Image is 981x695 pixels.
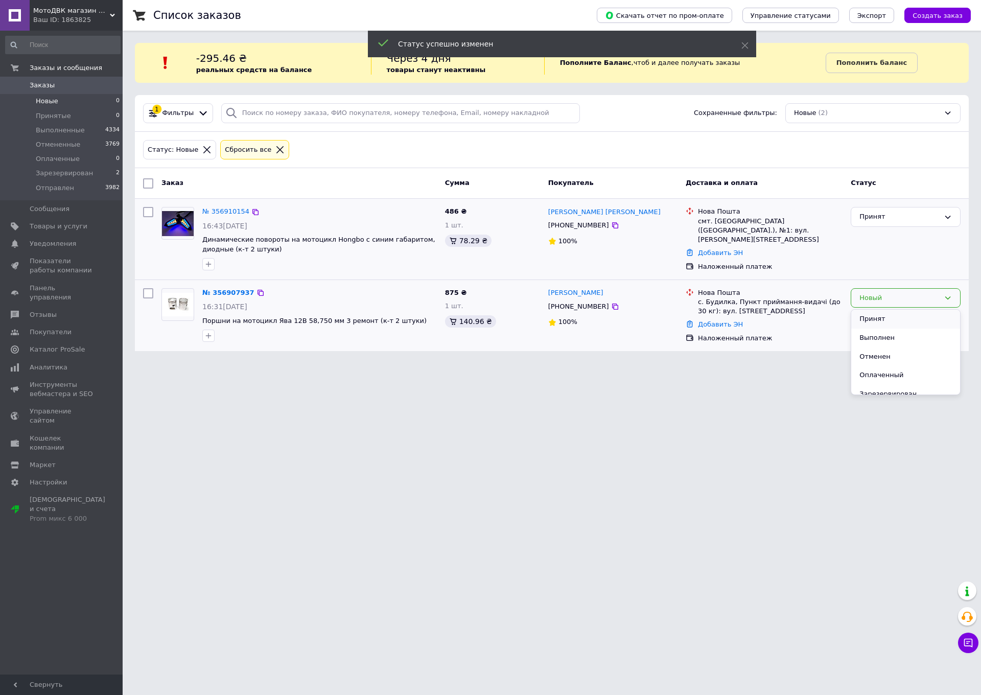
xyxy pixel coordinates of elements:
span: Статус [851,179,876,187]
span: Сохраненные фильтры: [694,108,777,118]
li: Принят [851,310,960,329]
span: Заказы и сообщения [30,63,102,73]
div: Статус успешно изменен [398,39,716,49]
span: Заказ [161,179,183,187]
button: Управление статусами [742,8,839,23]
li: Оплаченный [851,366,960,385]
a: Динамические повороты на мотоцикл Hongbo с синим габаритом, диодные (к-т 2 штуки) [202,236,435,253]
span: 0 [116,97,120,106]
div: Сбросить все [223,145,273,155]
span: 0 [116,111,120,121]
button: Скачать отчет по пром-оплате [597,8,732,23]
span: Кошелек компании [30,434,95,452]
span: Инструменты вебмастера и SEO [30,380,95,399]
span: Оплаченные [36,154,80,164]
div: Новый [859,293,940,304]
span: Скачать отчет по пром-оплате [605,11,724,20]
span: 100% [558,237,577,245]
span: Показатели работы компании [30,257,95,275]
span: Новые [794,108,816,118]
span: Отправлен [36,183,74,193]
a: Поршни на мотоцикл Ява 12В 58,750 мм 3 ремонт (к-т 2 штуки) [202,317,427,325]
span: Настройки [30,478,67,487]
span: Панель управления [30,284,95,302]
div: Наложенный платеж [698,262,843,271]
span: Зарезервирован [36,169,93,178]
span: Управление статусами [751,12,831,19]
span: (2) [819,109,828,117]
div: 1 [152,105,161,114]
span: Отмененные [36,140,80,149]
span: 486 ₴ [445,207,467,215]
li: Отменен [851,347,960,366]
span: [PHONE_NUMBER] [548,221,609,229]
a: Создать заказ [894,11,971,19]
span: 2 [116,169,120,178]
button: Создать заказ [904,8,971,23]
div: 78.29 ₴ [445,235,492,247]
span: 1 шт. [445,221,463,229]
div: Нова Пошта [698,207,843,216]
input: Поиск по номеру заказа, ФИО покупателя, номеру телефона, Email, номеру накладной [221,103,580,123]
div: Ваш ID: 1863825 [33,15,123,25]
div: Наложенный платеж [698,334,843,343]
h1: Список заказов [153,9,241,21]
img: Фото товару [162,211,194,236]
a: [PERSON_NAME] [548,288,603,298]
div: с. Будилка, Пункт приймання-видачі (до 30 кг): вул. [STREET_ADDRESS] [698,297,843,316]
span: Выполненные [36,126,85,135]
span: 16:43[DATE] [202,222,247,230]
b: товары станут неактивны [387,66,486,74]
span: Покупатель [548,179,594,187]
div: , чтоб и далее получать заказы [544,51,826,75]
a: Фото товару [161,207,194,240]
span: 1 шт. [445,302,463,310]
span: Экспорт [857,12,886,19]
button: Чат с покупателем [958,633,978,653]
span: Доставка и оплата [686,179,758,187]
span: Заказы [30,81,55,90]
span: 16:31[DATE] [202,303,247,311]
button: Экспорт [849,8,894,23]
span: 0 [116,154,120,164]
span: Сообщения [30,204,69,214]
span: 100% [558,318,577,326]
span: 4334 [105,126,120,135]
input: Поиск [5,36,121,54]
a: Добавить ЭН [698,320,743,328]
span: [PHONE_NUMBER] [548,303,609,310]
b: реальных средств на балансе [196,66,312,74]
span: Каталог ProSale [30,345,85,354]
span: Маркет [30,460,56,470]
div: смт. [GEOGRAPHIC_DATA] ([GEOGRAPHIC_DATA].), №1: вул. [PERSON_NAME][STREET_ADDRESS] [698,217,843,245]
div: Статус: Новые [146,145,200,155]
a: Пополнить баланс [826,53,918,73]
span: Покупатели [30,328,72,337]
div: 140.96 ₴ [445,315,496,328]
div: Принят [859,212,940,222]
a: [PERSON_NAME] [PERSON_NAME] [548,207,661,217]
img: Фото товару [162,293,194,317]
span: Создать заказ [913,12,963,19]
div: Prom микс 6 000 [30,514,105,523]
li: Выполнен [851,329,960,347]
span: 3769 [105,140,120,149]
div: Нова Пошта [698,288,843,297]
b: Пополните Баланс [560,59,632,66]
b: Пополнить баланс [836,59,907,66]
img: :exclamation: [158,55,173,71]
span: -295.46 ₴ [196,52,247,64]
a: № 356907937 [202,289,254,296]
a: № 356910154 [202,207,249,215]
span: Сумма [445,179,470,187]
span: Фильтры [162,108,194,118]
span: Принятые [36,111,71,121]
span: Новые [36,97,58,106]
span: Товары и услуги [30,222,87,231]
span: 875 ₴ [445,289,467,296]
span: Отзывы [30,310,57,319]
span: Управление сайтом [30,407,95,425]
span: МотоДВК магазин мотозапчастей и экипировки. [33,6,110,15]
